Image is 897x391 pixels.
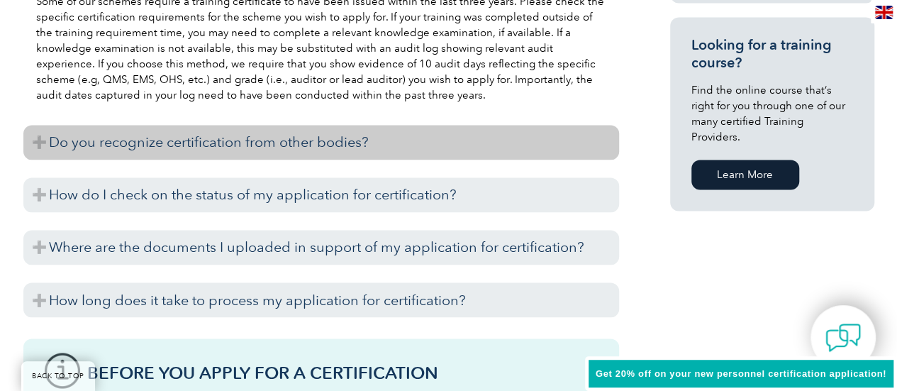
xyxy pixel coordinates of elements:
h3: How long does it take to process my application for certification? [23,282,619,317]
img: en [875,6,893,19]
span: Get 20% off on your new personnel certification application! [596,368,886,379]
a: BACK TO TOP [21,361,95,391]
h3: Before You Apply For a Certification [87,363,598,381]
p: Find the online course that’s right for you through one of our many certified Training Providers. [691,82,853,145]
h3: Do you recognize certification from other bodies? [23,125,619,160]
img: contact-chat.png [825,320,861,356]
h3: Where are the documents I uploaded in support of my application for certification? [23,230,619,265]
a: Learn More [691,160,799,189]
h3: How do I check on the status of my application for certification? [23,177,619,212]
h3: Looking for a training course? [691,36,853,72]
